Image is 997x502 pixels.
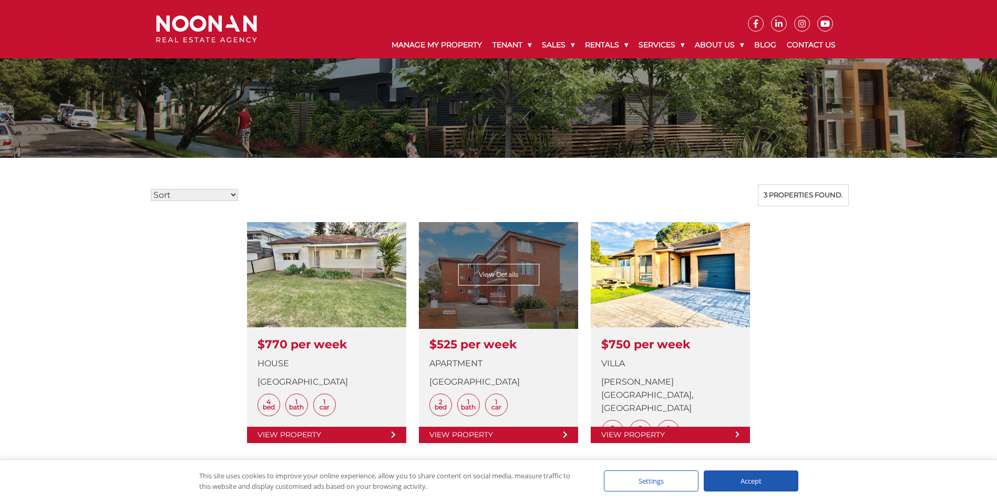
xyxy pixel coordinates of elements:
a: Rentals [580,32,633,58]
div: 3 properties found. [758,184,849,206]
a: Manage My Property [386,32,487,58]
div: This site uses cookies to improve your online experience, allow you to share content on social me... [199,470,583,491]
img: Noonan Real Estate Agency [156,15,257,43]
div: Settings [604,470,698,491]
a: Contact Us [782,32,841,58]
a: Tenant [487,32,537,58]
select: Sort Listings [151,189,238,201]
div: Accept [704,470,798,491]
a: Sales [537,32,580,58]
a: About Us [690,32,749,58]
a: Services [633,32,690,58]
a: Blog [749,32,782,58]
